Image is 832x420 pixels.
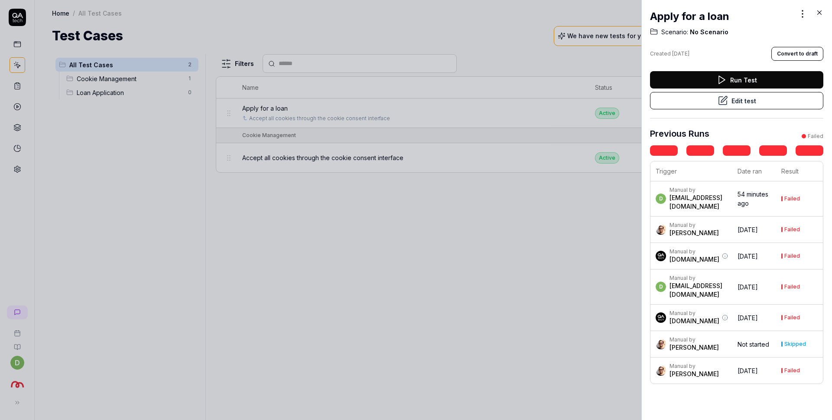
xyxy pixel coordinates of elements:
div: [DOMAIN_NAME] [669,317,719,325]
time: [DATE] [672,50,689,57]
div: [EMAIL_ADDRESS][DOMAIN_NAME] [669,282,729,299]
time: [DATE] [738,253,758,260]
div: Manual by [669,363,719,370]
div: Failed [784,315,800,320]
button: Convert to draft [771,47,823,61]
div: Manual by [669,310,719,317]
img: 7ccf6c19-61ad-4a6c-8811-018b02a1b829.jpg [656,251,666,261]
div: Failed [784,253,800,259]
span: d [656,282,666,292]
th: Result [776,161,823,181]
button: Run Test [650,71,823,89]
time: [DATE] [738,226,758,233]
div: Created [650,50,689,58]
div: Manual by [669,275,729,282]
img: 704fe57e-bae9-4a0d-8bcb-c4203d9f0bb2.jpeg [656,365,666,376]
div: [PERSON_NAME] [669,370,719,378]
div: Failed [784,227,800,232]
div: Failed [784,196,800,201]
time: 54 minutes ago [738,190,768,207]
span: d [656,194,666,204]
div: [EMAIL_ADDRESS][DOMAIN_NAME] [669,194,729,211]
span: Scenario: [661,28,688,36]
button: More information [721,252,729,260]
time: [DATE] [738,314,758,322]
h3: Previous Runs [650,127,709,140]
img: 704fe57e-bae9-4a0d-8bcb-c4203d9f0bb2.jpeg [656,339,666,349]
div: Manual by [669,248,719,255]
button: Edit test [650,92,823,109]
div: Failed [808,132,823,140]
div: Manual by [669,222,719,229]
div: Manual by [669,187,729,194]
div: [PERSON_NAME] [669,229,719,237]
div: [DOMAIN_NAME] [669,255,719,264]
img: 704fe57e-bae9-4a0d-8bcb-c4203d9f0bb2.jpeg [656,224,666,235]
h2: Apply for a loan [650,9,729,24]
span: No Scenario [688,28,728,36]
td: Not started [732,331,776,358]
div: [PERSON_NAME] [669,343,719,352]
div: Failed [784,284,800,289]
img: 7ccf6c19-61ad-4a6c-8811-018b02a1b829.jpg [656,312,666,323]
th: Trigger [650,161,732,181]
button: More information [721,314,729,322]
div: Skipped [784,341,806,347]
time: [DATE] [738,283,758,291]
th: Date ran [732,161,776,181]
div: Manual by [669,336,719,343]
time: [DATE] [738,367,758,374]
div: Failed [784,368,800,373]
